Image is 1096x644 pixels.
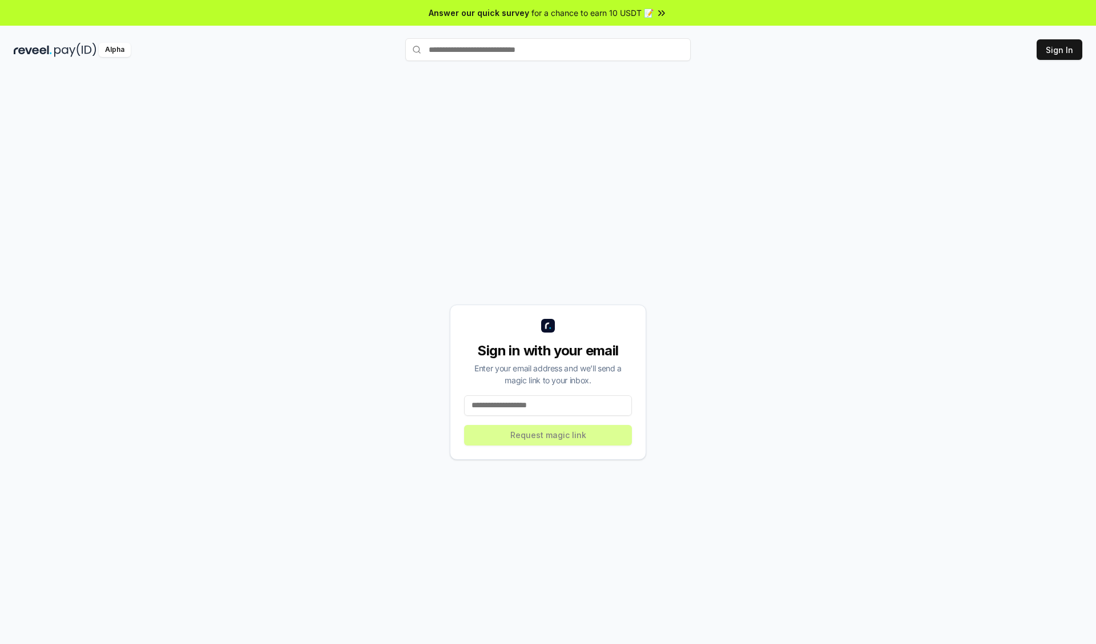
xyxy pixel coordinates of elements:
img: pay_id [54,43,96,57]
button: Sign In [1037,39,1082,60]
span: Answer our quick survey [429,7,529,19]
div: Enter your email address and we’ll send a magic link to your inbox. [464,362,632,386]
img: reveel_dark [14,43,52,57]
span: for a chance to earn 10 USDT 📝 [531,7,654,19]
div: Alpha [99,43,131,57]
div: Sign in with your email [464,342,632,360]
img: logo_small [541,319,555,333]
